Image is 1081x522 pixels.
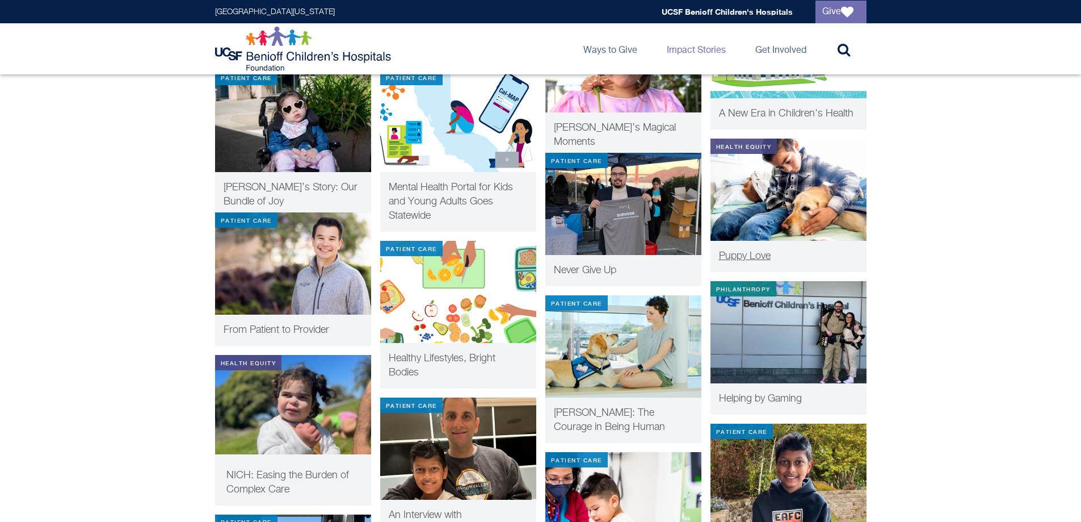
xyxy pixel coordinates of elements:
span: Mental Health Portal for Kids and Young Adults Goes Statewide [389,182,513,221]
img: Healthy Bodies Healthy Minds [380,241,536,343]
div: Patient Care [545,153,608,168]
a: UCSF Benioff Children's Hospitals [662,7,793,16]
img: puppy-love-thumb.png [710,139,867,241]
img: elena-thumbnail-video-no-button.png [545,295,701,398]
span: Healthy Lifestyles, Bright Bodies [389,353,495,378]
div: Patient Care [380,241,443,256]
span: A New Era in Children's Health [719,108,853,119]
div: Patient Care [215,212,277,228]
div: Patient Care [545,295,608,311]
img: Mariana.jpeg [215,355,371,454]
img: CAL MAP [380,70,536,172]
a: Child Life [PERSON_NAME]’s Magical Moments [545,10,701,158]
span: NICH: Easing the Burden of Complex Care [226,470,349,495]
span: Never Give Up [554,265,616,275]
div: Patient Care [380,70,443,85]
a: Patient Care Healthy Bodies Healthy Minds Healthy Lifestyles, Bright Bodies [380,241,536,389]
a: Get Involved [746,23,815,74]
img: Tej and Raghav on their one-year “liverversary”. [380,398,536,500]
img: Chris holding up a survivor tee shirt [545,153,701,255]
a: Patient Care CAL MAP Mental Health Portal for Kids and Young Adults Goes Statewide [380,70,536,232]
div: Patient Care [380,398,443,413]
img: From patient to provider [215,212,371,315]
img: Leia napping in her chair [215,70,371,172]
div: Patient Care [710,424,773,439]
div: Health Equity [710,139,777,154]
div: Philanthropy [710,281,776,297]
span: From Patient to Provider [224,325,329,335]
a: Give [815,1,867,23]
a: Patient Care Chris holding up a survivor tee shirt Never Give Up [545,153,701,286]
a: Impact Stories [658,23,735,74]
a: Patient Care [PERSON_NAME]: The Courage in Being Human [545,295,701,443]
img: Logo for UCSF Benioff Children's Hospitals Foundation [215,26,394,72]
div: Patient Care [215,70,277,85]
a: Patient Care Leia napping in her chair [PERSON_NAME]’s Story: Our Bundle of Joy [215,70,371,218]
span: [PERSON_NAME]’s Story: Our Bundle of Joy [224,182,357,207]
a: Health Equity NICH: Easing the Burden of Complex Care [215,355,371,506]
a: Ways to Give [574,23,646,74]
div: Health Equity [215,355,282,370]
span: Helping by Gaming [719,394,802,404]
a: [GEOGRAPHIC_DATA][US_STATE] [215,8,335,16]
a: Patient Care From patient to provider From Patient to Provider [215,212,371,346]
a: Health Equity Puppy Love [710,139,867,272]
a: Philanthropy Helping by Gaming [710,281,867,415]
span: Puppy Love [719,251,771,261]
img: AfterlightImage.JPG [710,281,867,383]
div: Patient Care [545,452,608,467]
span: [PERSON_NAME]’s Magical Moments [554,123,676,147]
span: [PERSON_NAME]: The Courage in Being Human [554,408,665,432]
